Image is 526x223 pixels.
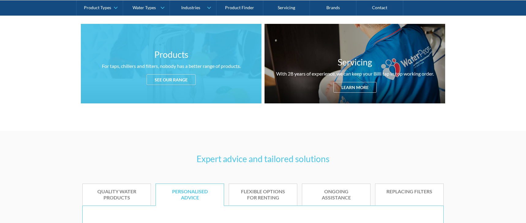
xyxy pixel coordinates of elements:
[276,70,434,77] div: With 28 years of experience, we can keep your Billi tap in top working order.
[81,24,261,103] a: ProductsFor taps, chillers and filters, nobody has a better range of products.See our range
[338,56,372,69] h3: Servicing
[92,188,141,201] div: Quality water products
[265,24,445,103] a: ServicingWith 28 years of experience, we can keep your Billi tap in top working order.Learn more
[102,62,241,70] div: For taps, chillers and filters, nobody has a better range of products.
[82,152,444,165] h3: Expert advice and tailored solutions
[154,48,188,61] h3: Products
[147,74,196,85] div: See our range
[385,188,434,195] div: Replacing Filters
[165,188,215,201] div: Personalised advice
[311,188,361,201] div: Ongoing assistance
[133,5,156,10] div: Water Types
[181,5,200,10] div: Industries
[84,5,111,10] div: Product Types
[333,82,377,93] div: Learn more
[238,188,288,201] div: Flexible options for renting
